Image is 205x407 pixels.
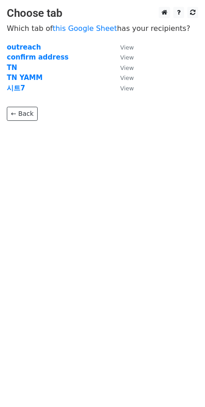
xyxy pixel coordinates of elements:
a: outreach [7,43,41,51]
p: Which tab of has your recipients? [7,24,198,33]
a: confirm address [7,53,68,61]
a: View [111,43,134,51]
a: this Google Sheet [53,24,117,33]
a: ← Back [7,107,38,121]
a: TN YAMM [7,74,43,82]
a: 시트7 [7,84,25,92]
small: View [120,74,134,81]
a: TN [7,64,17,72]
small: View [120,65,134,71]
a: View [111,53,134,61]
a: View [111,84,134,92]
h3: Choose tab [7,7,198,20]
a: View [111,74,134,82]
small: View [120,54,134,61]
small: View [120,85,134,92]
a: View [111,64,134,72]
small: View [120,44,134,51]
